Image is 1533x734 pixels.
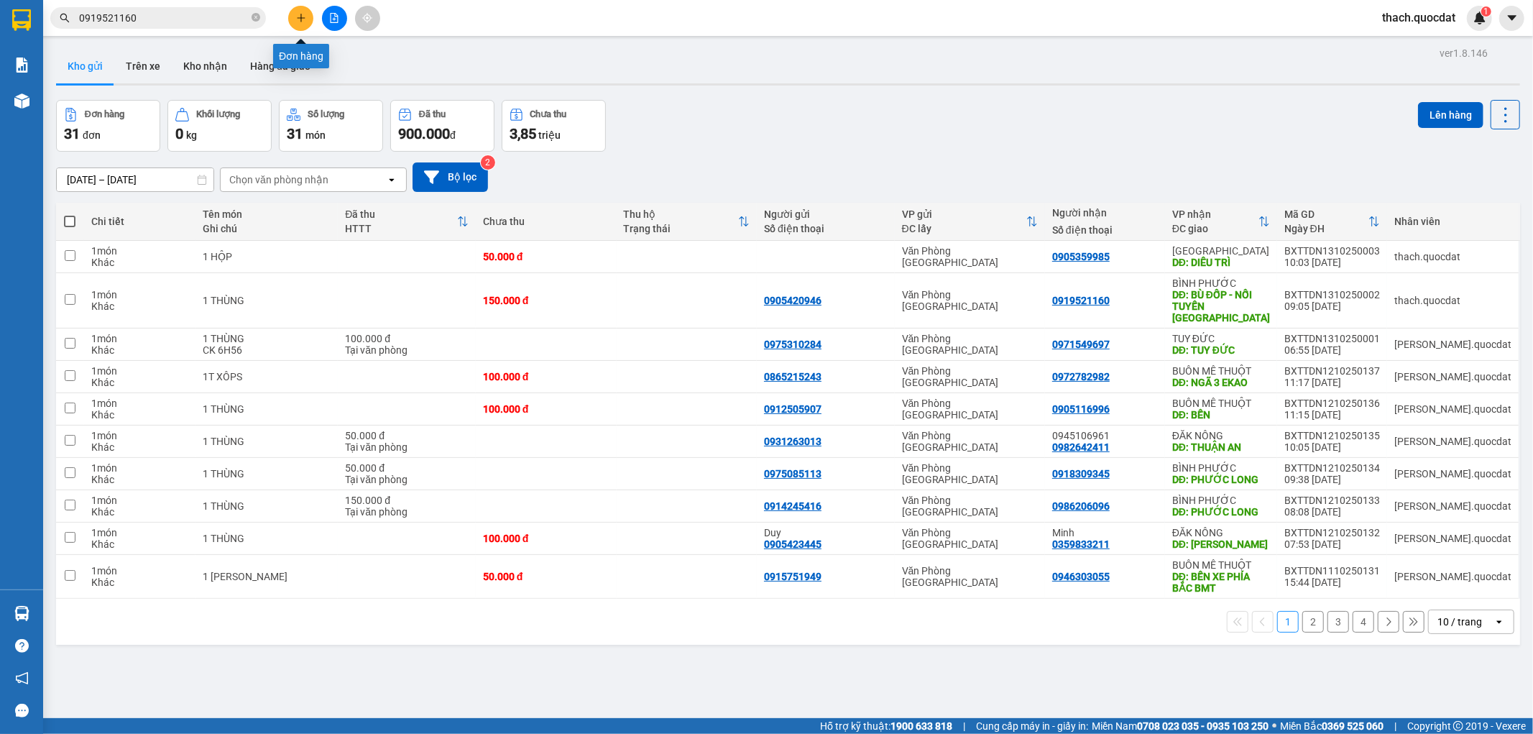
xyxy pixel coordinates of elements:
div: VP gửi [902,208,1026,220]
div: simon.quocdat [1394,339,1511,350]
div: Trạng thái [624,223,739,234]
div: 0905116996 [1052,403,1110,415]
span: plus [296,13,306,23]
button: Đã thu900.000đ [390,100,494,152]
sup: 1 [1481,6,1491,17]
div: simon.quocdat [1394,571,1511,582]
span: BXTTDN1310250003 [152,96,275,111]
div: 0975310284 [764,339,821,350]
div: 100.000 đ [483,403,609,415]
div: 1 món [91,495,188,506]
button: Bộ lọc [413,162,488,192]
button: 1 [1277,611,1299,633]
div: DĐ: BẾN [1172,409,1270,421]
div: BÌNH PHƯỚC [1172,495,1270,506]
div: ĐC lấy [902,223,1026,234]
div: 100.000 đ [345,333,469,344]
button: Số lượng31món [279,100,383,152]
div: ĐĂK NÔNG [1172,527,1270,538]
div: 1 món [91,430,188,441]
div: 1 THÙNG SƠN [203,571,331,582]
strong: 0708 023 035 - 0935 103 250 [1137,720,1269,732]
span: file-add [329,13,339,23]
div: thach.quocdat [1394,295,1511,306]
div: DĐ: NGÃ 3 EKAO [1172,377,1270,388]
button: plus [288,6,313,31]
div: 1 món [91,462,188,474]
div: simon.quocdat [1394,403,1511,415]
div: 0946303055 [1052,571,1110,582]
div: DĐ: TUY ĐỨC [1172,344,1270,356]
div: BXTTDN1210250137 [1284,365,1380,377]
span: caret-down [1506,12,1519,24]
div: 100.000 đ [483,371,609,382]
div: Tại văn phòng [345,506,469,518]
span: copyright [1453,721,1463,731]
div: Khác [91,377,188,388]
span: search [60,13,70,23]
span: 1 [1483,6,1488,17]
div: Văn Phòng [GEOGRAPHIC_DATA] [902,462,1038,485]
div: 09:38 [DATE] [1284,474,1380,485]
img: logo-vxr [12,9,31,31]
div: Người gửi [764,208,888,220]
div: 0905420946 [764,295,821,306]
div: 1 THÙNG [203,500,331,512]
div: BXTTDN1210250132 [1284,527,1380,538]
div: Khác [91,577,188,588]
button: Lên hàng [1418,102,1483,128]
div: 50.000 đ [345,430,469,441]
div: Văn Phòng [GEOGRAPHIC_DATA] [902,565,1038,588]
div: BXTTDN1310250002 [1284,289,1380,301]
button: file-add [322,6,347,31]
th: Toggle SortBy [1277,203,1387,241]
th: Toggle SortBy [1165,203,1277,241]
div: 150.000 đ [345,495,469,506]
div: 50.000 đ [483,251,609,262]
button: aim [355,6,380,31]
input: Select a date range. [57,168,213,191]
div: 1 món [91,527,188,538]
button: 2 [1302,611,1324,633]
div: 11:15 [DATE] [1284,409,1380,421]
span: aim [362,13,372,23]
div: BXTTDN1210250135 [1284,430,1380,441]
input: Tìm tên, số ĐT hoặc mã đơn [79,10,249,26]
span: message [15,704,29,717]
div: BXTTDN1210250136 [1284,398,1380,409]
div: 10 / trang [1437,615,1482,629]
div: 50.000 đ [483,571,609,582]
div: Khác [91,257,188,268]
strong: 1900 633 818 [890,720,952,732]
span: đơn [83,129,101,141]
div: CK 6H56 [203,344,331,356]
div: 0975085113 [764,468,821,480]
div: Số điện thoại [764,223,888,234]
button: Khối lượng0kg [167,100,272,152]
div: 1 THÙNG [203,403,331,415]
button: Kho nhận [172,49,239,83]
div: simon.quocdat [1394,371,1511,382]
div: 1 THÙNG [203,295,331,306]
div: ĐC giao [1172,223,1258,234]
div: 0905359985 [1052,251,1110,262]
button: Đơn hàng31đơn [56,100,160,152]
span: | [1394,718,1396,734]
span: 31 [287,125,303,142]
div: 1 HỘP [203,251,331,262]
div: DĐ: BÙ ĐỐP - NỐI TUYẾN LỘC NINH [1172,289,1270,324]
img: icon-new-feature [1473,12,1486,24]
div: Thu hộ [624,208,739,220]
div: Nhân viên [1394,216,1511,227]
div: Ghi chú [203,223,331,234]
div: 0865215243 [764,371,821,382]
span: Miền Bắc [1280,718,1384,734]
div: DĐ: NAM NIA [1172,538,1270,550]
div: 1 THÙNG [203,333,331,344]
div: Minh [1052,527,1158,538]
div: Văn Phòng [GEOGRAPHIC_DATA] [902,333,1038,356]
div: ver 1.8.146 [1440,45,1488,61]
div: Khác [91,538,188,550]
div: Khác [91,506,188,518]
div: 0986206096 [1052,500,1110,512]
